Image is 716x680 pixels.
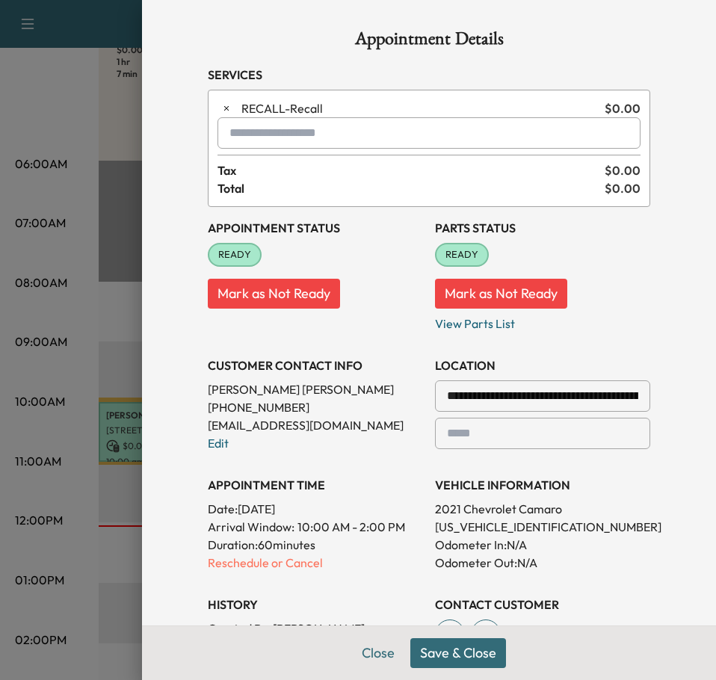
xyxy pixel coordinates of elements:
span: READY [436,247,487,262]
h3: CONTACT CUSTOMER [435,596,650,613]
span: $ 0.00 [605,161,641,179]
span: Tax [217,161,605,179]
h3: VEHICLE INFORMATION [435,476,650,494]
a: Edit [208,436,229,451]
button: Mark as Not Ready [208,279,340,309]
p: [EMAIL_ADDRESS][DOMAIN_NAME] [208,416,423,434]
p: [US_VEHICLE_IDENTIFICATION_NUMBER] [435,518,650,536]
h3: Parts Status [435,219,650,237]
h3: LOCATION [435,356,650,374]
h3: Services [208,66,650,84]
p: View Parts List [435,309,650,333]
span: 10:00 AM - 2:00 PM [297,518,405,536]
span: $ 0.00 [605,179,641,197]
span: Recall [241,99,599,117]
button: Close [352,638,404,668]
p: Reschedule or Cancel [208,554,423,572]
button: Mark as Not Ready [435,279,567,309]
span: $ 0.00 [605,99,641,117]
p: Odometer In: N/A [435,536,650,554]
button: Save & Close [410,638,506,668]
h3: APPOINTMENT TIME [208,476,423,494]
h3: History [208,596,423,613]
p: Duration: 60 minutes [208,536,423,554]
p: 2021 Chevrolet Camaro [435,500,650,518]
p: [PHONE_NUMBER] [208,398,423,416]
span: READY [209,247,260,262]
p: Date: [DATE] [208,500,423,518]
h3: CUSTOMER CONTACT INFO [208,356,423,374]
p: Arrival Window: [208,518,423,536]
p: [PERSON_NAME] [PERSON_NAME] [208,380,423,398]
p: Created By : [PERSON_NAME] [208,619,423,637]
h3: Appointment Status [208,219,423,237]
p: Odometer Out: N/A [435,554,650,572]
h1: Appointment Details [208,30,650,54]
span: Total [217,179,605,197]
